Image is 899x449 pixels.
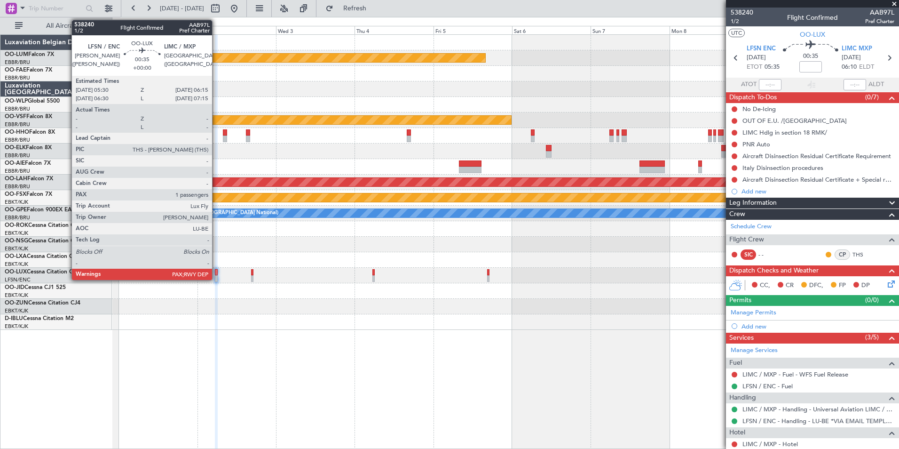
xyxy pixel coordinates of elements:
span: Fuel [729,358,742,369]
a: LIMC / MXP - Fuel - WFS Fuel Release [742,370,848,378]
a: OO-AIEFalcon 7X [5,160,51,166]
span: OO-ZUN [5,300,28,306]
span: OO-HHO [5,129,29,135]
a: EBBR/BRU [5,74,30,81]
a: LFSN / ENC - Fuel [742,382,793,390]
div: PNR Auto [742,140,770,148]
div: Thu 4 [355,26,433,34]
span: OO-LAH [5,176,27,182]
span: D-IBLU [5,316,23,321]
span: 05:35 [765,63,780,72]
span: OO-LXA [5,254,27,259]
a: EBKT/KJK [5,245,28,252]
div: LIMC Hdlg in section 18 RMK/ [742,128,827,136]
span: Refresh [335,5,375,12]
a: OO-WLPGlobal 5500 [5,98,60,104]
a: LFSN/ENC [5,276,31,283]
div: Wed 3 [276,26,355,34]
a: THS [852,250,874,259]
span: CC, [760,281,770,290]
a: EBKT/KJK [5,230,28,237]
div: CP [835,249,850,260]
span: Dispatch Checks and Weather [729,265,819,276]
a: OO-GPEFalcon 900EX EASy II [5,207,83,213]
div: Add new [741,187,894,195]
a: OO-JIDCessna CJ1 525 [5,285,66,290]
a: OO-ELKFalcon 8X [5,145,52,151]
a: OO-HHOFalcon 8X [5,129,55,135]
div: - - [758,250,780,259]
span: OO-NSG [5,238,28,244]
a: EBBR/BRU [5,121,30,128]
button: All Aircraft [10,18,102,33]
span: Pref Charter [865,17,894,25]
span: 06:10 [842,63,857,72]
span: LIMC MXP [842,44,872,54]
a: EBKT/KJK [5,199,28,206]
input: Trip Number [29,1,83,16]
a: OO-LXACessna Citation CJ4 [5,254,79,259]
div: Fri 5 [434,26,512,34]
span: Permits [729,295,751,306]
a: OO-LAHFalcon 7X [5,176,53,182]
span: OO-LUX [800,30,825,40]
div: Mon 1 [118,26,197,34]
div: Mon 8 [670,26,748,34]
a: EBKT/KJK [5,292,28,299]
span: ETOT [747,63,762,72]
span: OO-AIE [5,160,25,166]
button: Refresh [321,1,378,16]
span: LFSN ENC [747,44,776,54]
a: LIMC / MXP - Hotel [742,440,798,448]
a: EBBR/BRU [5,105,30,112]
div: Tue 2 [197,26,276,34]
span: OO-JID [5,285,24,290]
span: OO-WLP [5,98,28,104]
div: Sat 6 [512,26,591,34]
a: OO-NSGCessna Citation CJ4 [5,238,80,244]
span: 538240 [731,8,753,17]
span: FP [839,281,846,290]
span: OO-LUM [5,52,28,57]
span: All Aircraft [24,23,99,29]
a: OO-LUXCessna Citation CJ4 [5,269,79,275]
div: [DATE] [120,19,136,27]
a: OO-ROKCessna Citation CJ4 [5,223,80,228]
button: UTC [728,29,745,37]
span: 1/2 [731,17,753,25]
span: OO-FAE [5,67,26,73]
a: OO-LUMFalcon 7X [5,52,54,57]
span: OO-VSF [5,114,26,120]
span: Hotel [729,427,745,438]
span: AAB97L [865,8,894,17]
span: (3/5) [865,332,879,342]
span: DP [861,281,870,290]
span: Flight Crew [729,234,764,245]
div: Aircraft Disinsection Residual Certificate + Special request [742,176,894,184]
a: D-IBLUCessna Citation M2 [5,316,74,321]
span: [DATE] [842,53,861,63]
a: EBBR/BRU [5,152,30,159]
div: No De-Icing [742,105,776,113]
a: Manage Permits [731,308,776,318]
a: OO-FAEFalcon 7X [5,67,52,73]
span: ATOT [741,80,757,89]
a: EBBR/BRU [5,183,30,190]
div: SIC [741,249,756,260]
span: 00:35 [803,52,818,61]
div: No Crew [GEOGRAPHIC_DATA] ([GEOGRAPHIC_DATA] National) [121,206,278,220]
a: EBBR/BRU [5,136,30,144]
a: OO-FSXFalcon 7X [5,192,52,197]
span: Dispatch To-Dos [729,92,777,103]
a: Schedule Crew [731,222,772,232]
a: OO-ZUNCessna Citation CJ4 [5,300,80,306]
span: ALDT [868,80,884,89]
span: Services [729,333,754,344]
span: OO-LUX [5,269,27,275]
a: OO-VSFFalcon 8X [5,114,52,120]
span: OO-GPE [5,207,27,213]
div: Add new [741,322,894,330]
a: LFSN / ENC - Handling - LU-BE *VIA EMAIL TEMPLATE* LFSN / ENC [742,417,894,425]
span: Crew [729,209,745,220]
span: CR [786,281,794,290]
